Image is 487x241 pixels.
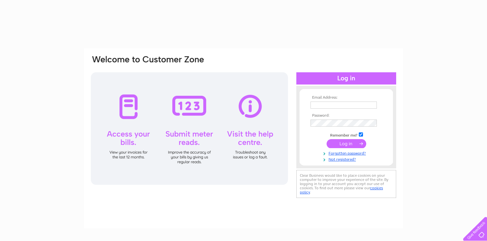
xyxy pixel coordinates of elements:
[310,150,384,156] a: Forgotten password?
[296,170,396,198] div: Clear Business would like to place cookies on your computer to improve your experience of the sit...
[310,156,384,162] a: Not registered?
[309,113,384,118] th: Password:
[309,95,384,100] th: Email Address:
[309,131,384,138] td: Remember me?
[327,139,366,148] input: Submit
[300,186,383,194] a: cookies policy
